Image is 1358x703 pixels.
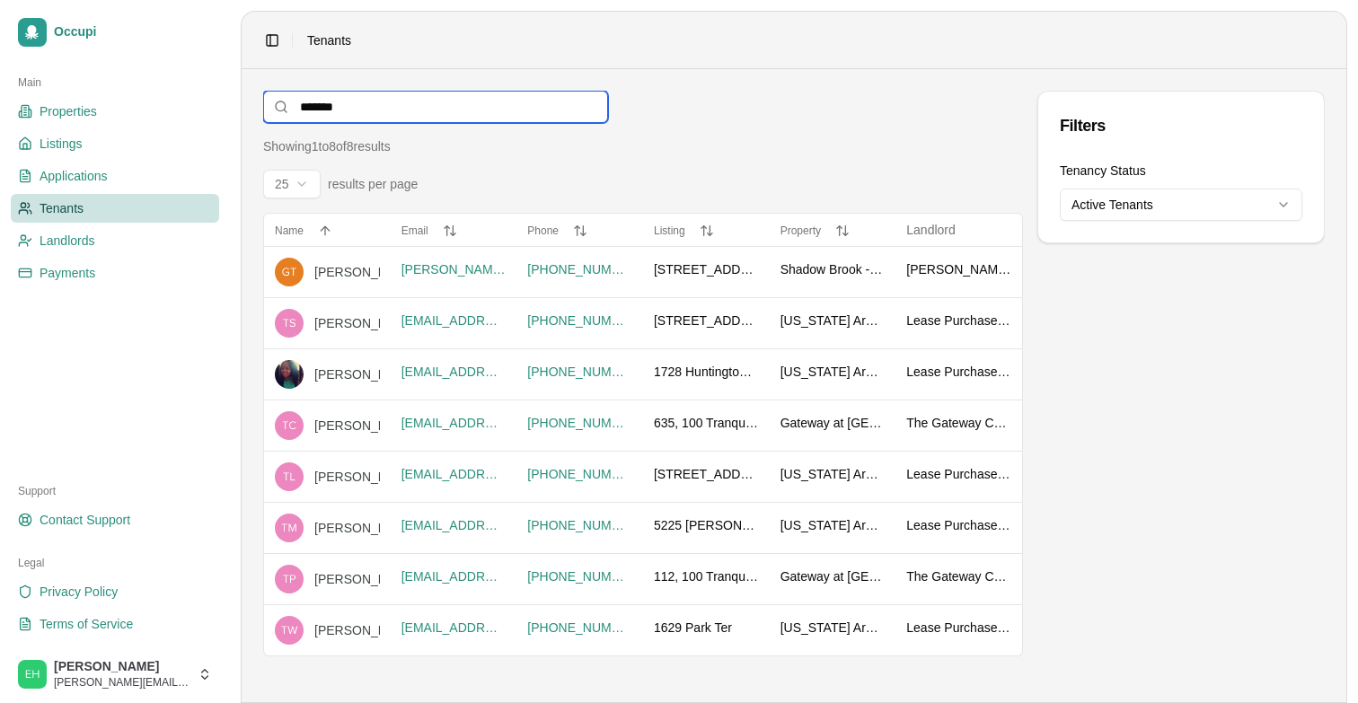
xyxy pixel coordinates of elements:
div: [PERSON_NAME] [PERSON_NAME] [314,621,525,639]
span: Privacy Policy [40,583,118,601]
button: Property [780,224,886,238]
a: Privacy Policy [11,577,219,606]
span: Lease Purchase Gr... [906,363,1011,381]
span: Lease Purchase Gr... [906,516,1011,534]
span: [EMAIL_ADDRESS][DOMAIN_NAME] [401,363,507,381]
img: 38a0c7480c76b1747ffc38c243fed611 [275,258,304,286]
a: Tenants [11,194,219,223]
div: [PERSON_NAME] [PERSON_NAME] [314,468,525,486]
a: Occupi [11,11,219,54]
span: 1629 Park Ter [654,619,732,637]
span: [US_STATE] Area Rent... [780,516,886,534]
div: [PERSON_NAME] [PERSON_NAME] [314,519,525,537]
button: Emily Hart[PERSON_NAME][PERSON_NAME][EMAIL_ADDRESS][DOMAIN_NAME] [11,653,219,696]
img: 2060842522f36cf0f5ded79ca16a3265 [275,360,304,389]
span: [EMAIL_ADDRESS][DOMAIN_NAME] [401,465,507,483]
span: [PERSON_NAME][EMAIL_ADDRESS][DOMAIN_NAME] [54,675,190,690]
span: [EMAIL_ADDRESS][DOMAIN_NAME] [401,619,507,637]
span: Occupi [54,24,212,40]
span: Property [780,224,821,237]
a: Contact Support [11,505,219,534]
a: Applications [11,162,219,190]
button: Phone [527,224,632,238]
span: [PHONE_NUMBER] [527,619,632,637]
div: Filters [1060,113,1302,138]
img: Emily Hart [18,660,47,689]
span: Applications [40,167,108,185]
div: Legal [11,549,219,577]
img: fdfb0b539ef6118229fc31d41a7b0421 [275,616,304,645]
span: [PHONE_NUMBER] [527,465,632,483]
span: Lease Purchase Gr... [906,465,1011,483]
div: [PERSON_NAME] [PERSON_NAME] [314,570,525,588]
span: [EMAIL_ADDRESS][PERSON_NAME][DOMAIN_NAME] [401,312,507,330]
a: Properties [11,97,219,126]
span: The Gateway Compa... [906,414,1011,432]
div: Main [11,68,219,97]
span: 1728 Huntington Dr [654,363,759,381]
span: [EMAIL_ADDRESS][DOMAIN_NAME] [401,567,507,585]
span: [US_STATE] Area Rent... [780,363,886,381]
span: [PHONE_NUMBER] [527,567,632,585]
span: [US_STATE] Area Rent... [780,465,886,483]
img: 6e9a3cc087b4d749ed736c040f67f7c0 [275,411,304,440]
div: [PERSON_NAME] Stoves [314,314,460,332]
span: [PHONE_NUMBER] [527,312,632,330]
span: [PERSON_NAME][EMAIL_ADDRESS][DOMAIN_NAME] [401,260,507,278]
span: Name [275,224,304,237]
span: Shadow Brook - 14... [780,260,886,278]
a: Terms of Service [11,610,219,638]
span: Terms of Service [40,615,133,633]
img: aaea5a1ddb177f08fb68ca4c36466545 [275,462,304,491]
img: b215736947be2ef712d8496ebd78c97e [275,309,304,338]
div: [PERSON_NAME] [PERSON_NAME] [314,263,525,281]
span: [EMAIL_ADDRESS][DOMAIN_NAME] [401,414,507,432]
span: [PHONE_NUMBER] [527,414,632,432]
a: Landlords [11,226,219,255]
span: 112, 100 Tranquil... [654,567,759,585]
span: [US_STATE] Area Rent... [780,312,886,330]
span: Landlord [906,223,956,237]
span: [PHONE_NUMBER] [527,363,632,381]
img: 72346b8b49fc4f7665a5c47ab941ad7f [275,514,304,542]
span: [PERSON_NAME] [54,659,190,675]
span: [STREET_ADDRESS][PERSON_NAME] [654,312,759,330]
div: Showing 1 to 8 of 8 results [263,137,391,155]
span: Tenants [307,31,351,49]
span: [US_STATE] Area Rent... [780,619,886,637]
span: Contact Support [40,511,130,529]
span: Gateway at [GEOGRAPHIC_DATA] [780,567,886,585]
span: Listing [654,224,685,237]
button: Listing [654,224,759,238]
label: Tenancy Status [1060,163,1146,178]
span: [EMAIL_ADDRESS][DOMAIN_NAME] [401,516,507,534]
span: [PERSON_NAME] Realty Company [906,260,1011,278]
button: Email [401,224,507,238]
span: Lease Purchase Gr... [906,619,1011,637]
span: [STREET_ADDRESS] [654,465,759,483]
span: Listings [40,135,82,153]
span: Phone [527,224,559,237]
span: 635, 100 Tranquil... [654,414,759,432]
span: Payments [40,264,95,282]
span: Tenants [40,199,84,217]
div: [PERSON_NAME] [PERSON_NAME] [314,417,525,435]
span: Landlords [40,232,95,250]
span: [PHONE_NUMBER] [527,260,632,278]
a: Payments [11,259,219,287]
span: Properties [40,102,97,120]
span: results per page [328,175,418,193]
nav: breadcrumb [307,31,351,49]
a: Listings [11,129,219,158]
span: Lease Purchase Gr... [906,312,1011,330]
img: 4157a5adc28e0f0c0a1b71d03c42e356 [275,565,304,593]
button: Name [275,224,380,238]
div: Support [11,477,219,505]
span: [PHONE_NUMBER] [527,516,632,534]
span: The Gateway Compa... [906,567,1011,585]
span: Email [401,224,428,237]
div: [PERSON_NAME] [PERSON_NAME] [314,365,525,383]
span: 5225 [PERSON_NAME] Ln [654,516,759,534]
span: [STREET_ADDRESS] [654,260,759,278]
span: Gateway at [GEOGRAPHIC_DATA] [780,414,886,432]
